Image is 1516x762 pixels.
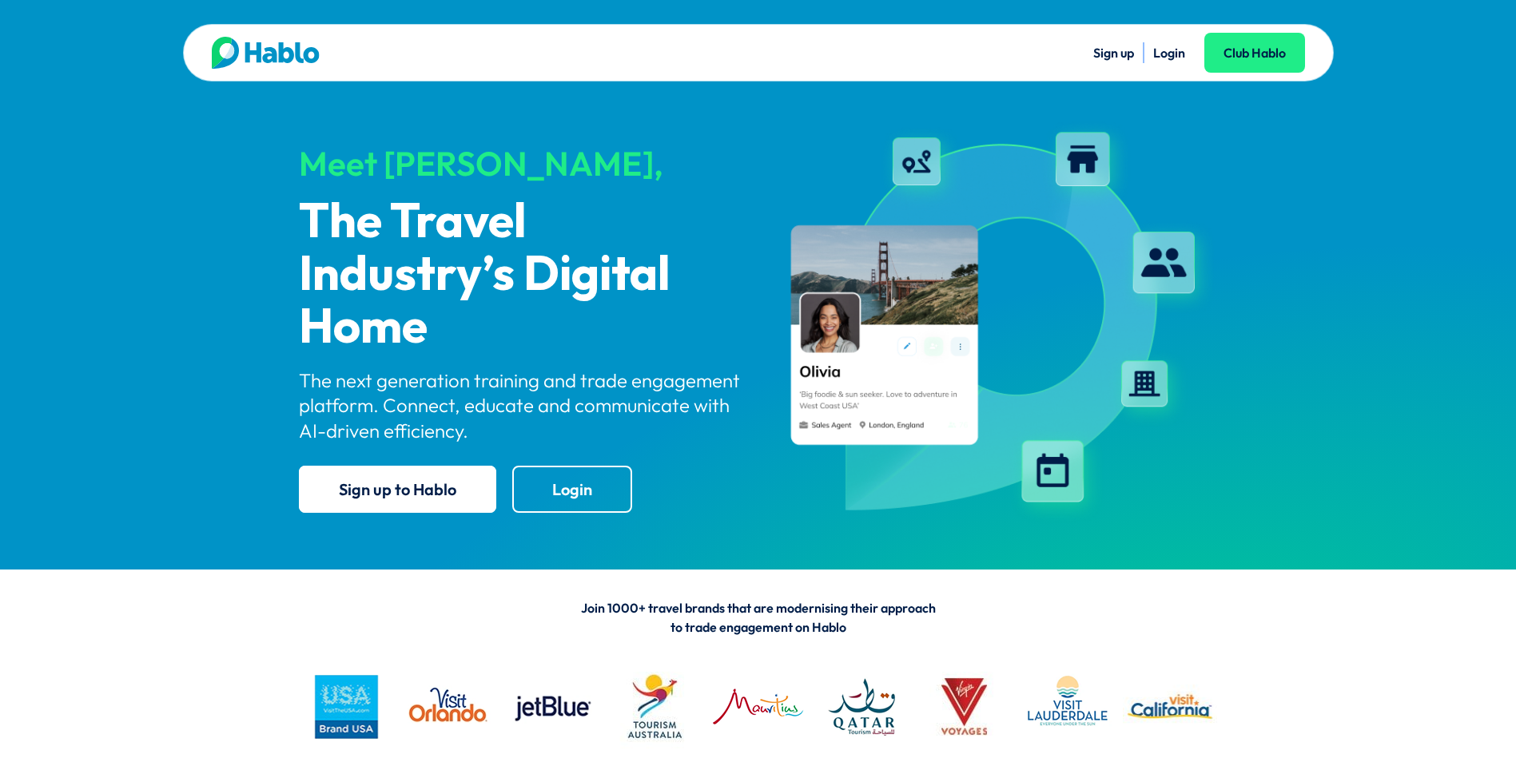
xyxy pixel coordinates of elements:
a: Sign up to Hablo [299,466,496,513]
a: Club Hablo [1204,33,1305,73]
img: QATAR [814,659,909,754]
img: VV logo [917,659,1012,754]
img: Tourism Australia [607,659,702,754]
div: Meet [PERSON_NAME], [299,145,745,182]
img: busa [299,659,394,754]
a: Sign up [1093,45,1134,61]
img: VO [401,659,496,754]
img: hablo-profile-image [772,119,1218,526]
p: The next generation training and trade engagement platform. Connect, educate and communicate with... [299,368,745,443]
img: MTPA [710,659,806,754]
a: Login [1153,45,1185,61]
a: Login [512,466,632,513]
img: LAUDERDALE [1020,659,1115,754]
img: jetblue [504,659,599,754]
p: The Travel Industry’s Digital Home [299,196,745,355]
span: Join 1000+ travel brands that are modernising their approach to trade engagement on Hablo [581,600,936,635]
img: Hablo logo main 2 [212,37,320,69]
img: vc logo [1123,659,1218,754]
